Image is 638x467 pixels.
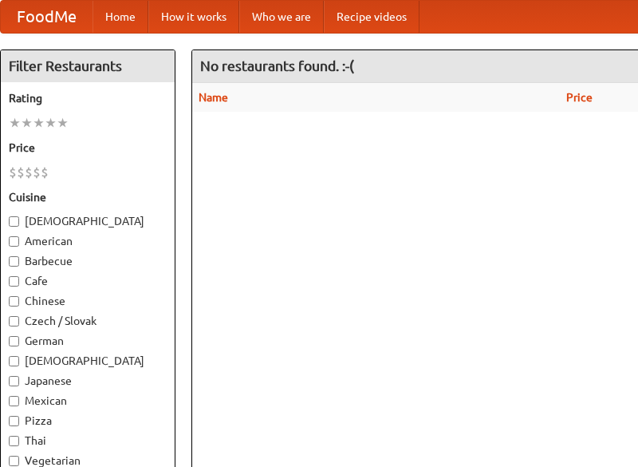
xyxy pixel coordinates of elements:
label: Barbecue [9,253,167,269]
input: Cafe [9,276,19,287]
a: Name [199,91,228,104]
input: Vegetarian [9,456,19,466]
h5: Rating [9,90,167,106]
li: ★ [21,114,33,132]
label: Chinese [9,293,167,309]
label: American [9,233,167,249]
li: ★ [9,114,21,132]
input: Chinese [9,296,19,307]
input: Thai [9,436,19,446]
h5: Cuisine [9,189,167,205]
li: $ [17,164,25,181]
a: FoodMe [1,1,93,33]
a: Who we are [239,1,324,33]
label: Cafe [9,273,167,289]
a: Price [566,91,593,104]
h4: Filter Restaurants [1,50,175,82]
input: American [9,236,19,247]
input: Mexican [9,396,19,406]
a: Home [93,1,148,33]
input: German [9,336,19,346]
h5: Price [9,140,167,156]
label: Japanese [9,373,167,389]
label: Thai [9,433,167,449]
input: [DEMOGRAPHIC_DATA] [9,216,19,227]
input: Japanese [9,376,19,386]
label: [DEMOGRAPHIC_DATA] [9,353,167,369]
li: ★ [57,114,69,132]
label: German [9,333,167,349]
input: [DEMOGRAPHIC_DATA] [9,356,19,366]
label: Pizza [9,413,167,429]
li: $ [41,164,49,181]
a: Recipe videos [324,1,419,33]
li: ★ [45,114,57,132]
ng-pluralize: No restaurants found. :-( [200,58,354,73]
label: [DEMOGRAPHIC_DATA] [9,213,167,229]
li: $ [25,164,33,181]
li: $ [9,164,17,181]
a: How it works [148,1,239,33]
input: Czech / Slovak [9,316,19,327]
label: Czech / Slovak [9,313,167,329]
li: ★ [33,114,45,132]
li: $ [33,164,41,181]
input: Pizza [9,416,19,426]
label: Mexican [9,393,167,409]
input: Barbecue [9,256,19,267]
